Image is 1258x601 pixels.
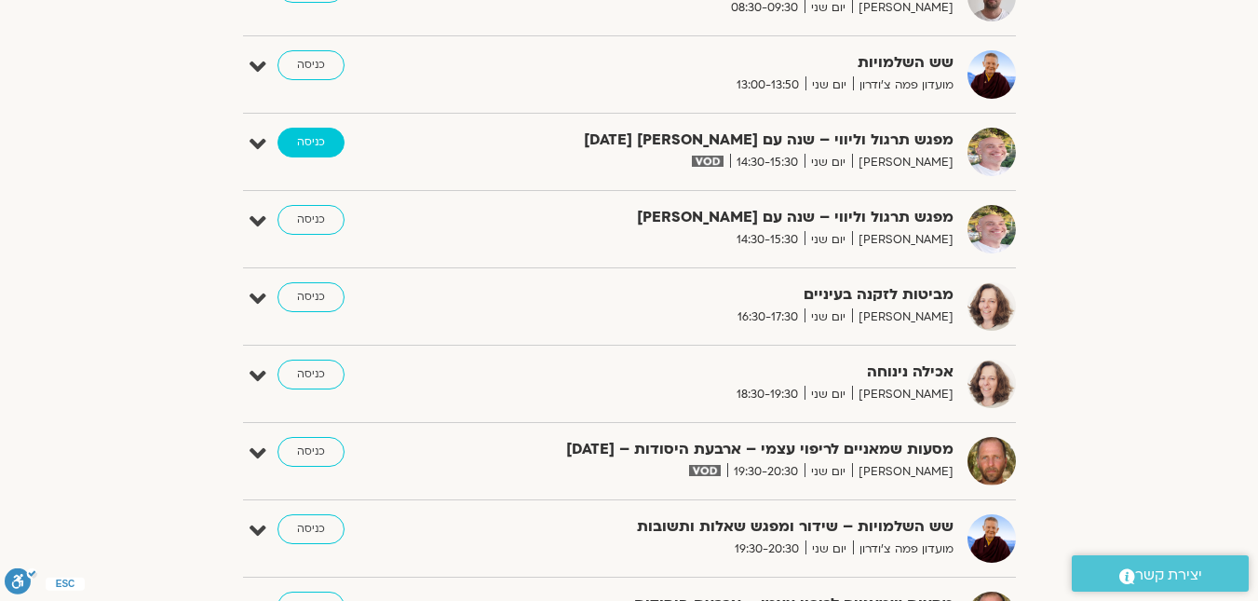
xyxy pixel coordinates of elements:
[852,462,954,482] span: [PERSON_NAME]
[852,230,954,250] span: [PERSON_NAME]
[497,205,954,230] strong: מפגש תרגול וליווי – שנה עם [PERSON_NAME]
[277,128,345,157] a: כניסה
[805,153,852,172] span: יום שני
[277,205,345,235] a: כניסה
[277,514,345,544] a: כניסה
[730,230,805,250] span: 14:30-15:30
[852,153,954,172] span: [PERSON_NAME]
[497,360,954,385] strong: אכילה נינוחה
[730,75,805,95] span: 13:00-13:50
[1135,563,1202,588] span: יצירת קשר
[730,153,805,172] span: 14:30-15:30
[728,540,805,559] span: 19:30-20:30
[727,462,805,482] span: 19:30-20:30
[805,462,852,482] span: יום שני
[805,230,852,250] span: יום שני
[277,50,345,80] a: כניסה
[689,465,720,476] img: vodicon
[692,156,723,167] img: vodicon
[497,437,954,462] strong: מסעות שמאניים לריפוי עצמי – ארבעת היסודות – [DATE]
[730,385,805,404] span: 18:30-19:30
[805,540,853,559] span: יום שני
[497,128,954,153] strong: מפגש תרגול וליווי – שנה עם [PERSON_NAME] [DATE]
[1072,555,1249,592] a: יצירת קשר
[277,282,345,312] a: כניסה
[497,282,954,307] strong: מביטות לזקנה בעיניים
[853,540,954,559] span: מועדון פמה צ'ודרון
[852,385,954,404] span: [PERSON_NAME]
[731,307,805,327] span: 16:30-17:30
[497,514,954,540] strong: שש השלמויות – שידור ומפגש שאלות ותשובות
[852,307,954,327] span: [PERSON_NAME]
[277,437,345,467] a: כניסה
[497,50,954,75] strong: שש השלמויות
[853,75,954,95] span: מועדון פמה צ'ודרון
[805,385,852,404] span: יום שני
[277,360,345,389] a: כניסה
[805,307,852,327] span: יום שני
[805,75,853,95] span: יום שני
